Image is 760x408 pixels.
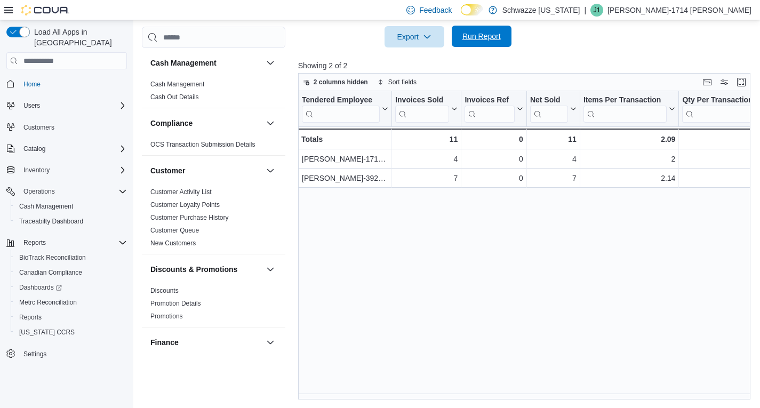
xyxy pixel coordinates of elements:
[452,26,511,47] button: Run Report
[391,26,438,47] span: Export
[19,164,127,177] span: Inventory
[15,200,77,213] a: Cash Management
[385,26,444,47] button: Export
[264,164,277,177] button: Customer
[23,238,46,247] span: Reports
[19,217,83,226] span: Traceabilty Dashboard
[302,153,388,165] div: [PERSON_NAME]-1714 [PERSON_NAME]
[301,133,388,146] div: Totals
[19,328,75,337] span: [US_STATE] CCRS
[15,326,127,339] span: Washington CCRS
[419,5,452,15] span: Feedback
[530,95,568,106] div: Net Sold
[150,286,179,295] span: Discounts
[19,283,62,292] span: Dashboards
[502,4,580,17] p: Schwazze [US_STATE]
[465,95,514,106] div: Invoices Ref
[150,213,229,222] span: Customer Purchase History
[682,95,758,106] div: Qty Per Transaction
[302,95,380,106] div: Tendered Employee
[15,266,127,279] span: Canadian Compliance
[2,346,131,362] button: Settings
[15,215,127,228] span: Traceabilty Dashboard
[15,296,127,309] span: Metrc Reconciliation
[19,99,44,112] button: Users
[150,287,179,294] a: Discounts
[21,5,69,15] img: Cova
[583,153,676,165] div: 2
[11,214,131,229] button: Traceabilty Dashboard
[682,95,758,123] div: Qty Per Transaction
[15,296,81,309] a: Metrc Reconciliation
[583,133,676,146] div: 2.09
[264,336,277,349] button: Finance
[150,93,199,101] a: Cash Out Details
[302,95,380,123] div: Tendered Employee
[2,76,131,91] button: Home
[19,142,127,155] span: Catalog
[395,133,458,146] div: 11
[302,172,388,185] div: [PERSON_NAME]-3926 [PERSON_NAME]
[462,31,501,42] span: Run Report
[11,295,131,310] button: Metrc Reconciliation
[150,58,217,68] h3: Cash Management
[530,133,577,146] div: 11
[150,118,193,129] h3: Compliance
[19,236,127,249] span: Reports
[150,58,262,68] button: Cash Management
[150,81,204,88] a: Cash Management
[395,153,458,165] div: 4
[23,350,46,358] span: Settings
[395,172,458,185] div: 7
[19,185,59,198] button: Operations
[19,348,51,361] a: Settings
[23,123,54,132] span: Customers
[150,141,255,148] a: OCS Transaction Submission Details
[19,121,127,134] span: Customers
[19,185,127,198] span: Operations
[373,76,421,89] button: Sort fields
[19,298,77,307] span: Metrc Reconciliation
[583,95,667,123] div: Items Per Transaction
[150,313,183,320] a: Promotions
[299,76,372,89] button: 2 columns hidden
[2,98,131,113] button: Users
[150,140,255,149] span: OCS Transaction Submission Details
[19,313,42,322] span: Reports
[30,27,127,48] span: Load All Apps in [GEOGRAPHIC_DATA]
[19,99,127,112] span: Users
[150,214,229,221] a: Customer Purchase History
[19,164,54,177] button: Inventory
[530,95,568,123] div: Net Sold
[150,201,220,209] span: Customer Loyalty Points
[11,199,131,214] button: Cash Management
[19,142,50,155] button: Catalog
[594,4,601,17] span: J1
[11,325,131,340] button: [US_STATE] CCRS
[584,4,586,17] p: |
[150,188,212,196] a: Customer Activity List
[150,165,262,176] button: Customer
[19,202,73,211] span: Cash Management
[465,172,523,185] div: 0
[19,253,86,262] span: BioTrack Reconciliation
[19,236,50,249] button: Reports
[465,95,523,123] button: Invoices Ref
[23,80,41,89] span: Home
[264,117,277,130] button: Compliance
[150,337,179,348] h3: Finance
[530,172,577,185] div: 7
[150,201,220,209] a: Customer Loyalty Points
[150,227,199,234] a: Customer Queue
[388,78,417,86] span: Sort fields
[15,251,90,264] a: BioTrack Reconciliation
[15,281,127,294] span: Dashboards
[395,95,449,106] div: Invoices Sold
[465,95,514,123] div: Invoices Ref
[530,153,577,165] div: 4
[142,138,285,155] div: Compliance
